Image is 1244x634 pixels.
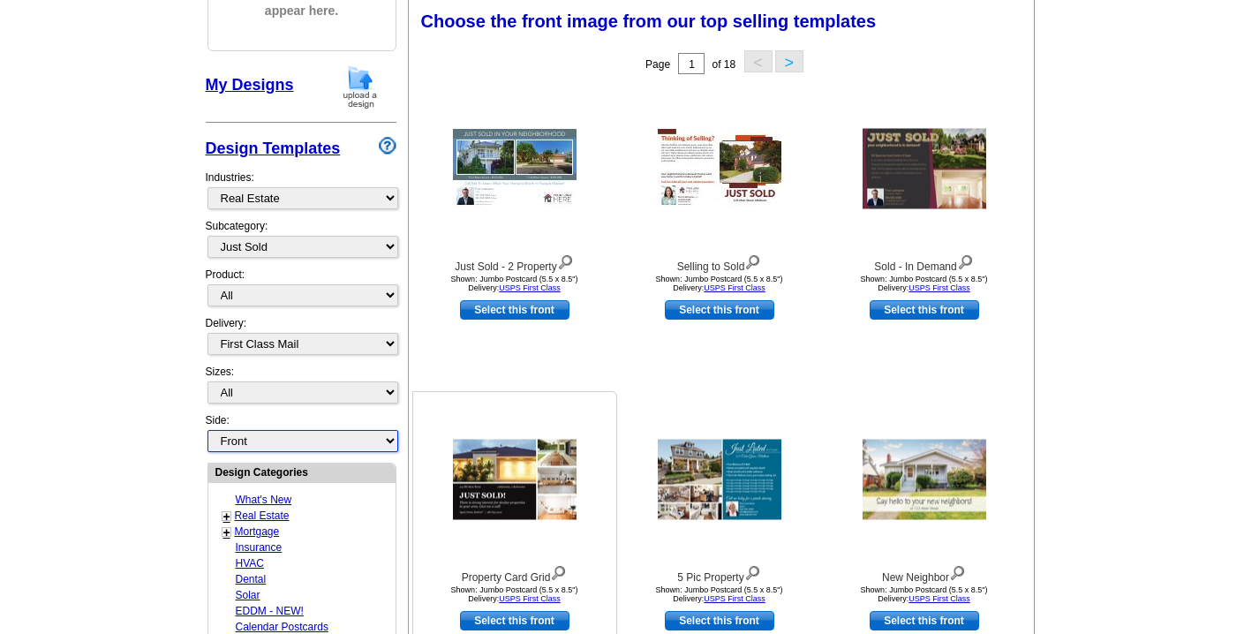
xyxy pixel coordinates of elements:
[827,585,1022,603] div: Shown: Jumbo Postcard (5.5 x 8.5") Delivery:
[206,315,396,364] div: Delivery:
[499,594,561,603] a: USPS First Class
[870,300,979,320] a: use this design
[236,494,292,506] a: What's New
[622,562,817,585] div: 5 Pic Property
[235,509,290,522] a: Real Estate
[453,440,577,520] img: Property Card Grid
[744,562,761,581] img: view design details
[658,440,781,520] img: 5 Pic Property
[891,223,1244,634] iframe: LiveChat chat widget
[622,275,817,292] div: Shown: Jumbo Postcard (5.5 x 8.5") Delivery:
[418,275,612,292] div: Shown: Jumbo Postcard (5.5 x 8.5") Delivery:
[827,275,1022,292] div: Shown: Jumbo Postcard (5.5 x 8.5") Delivery:
[658,129,781,208] img: Selling to Sold
[453,129,577,208] img: Just Sold - 2 Property
[206,218,396,267] div: Subcategory:
[223,525,230,540] a: +
[206,140,341,157] a: Design Templates
[206,364,396,412] div: Sizes:
[337,64,383,109] img: upload-design
[827,562,1022,585] div: New Neighbor
[645,58,670,71] span: Page
[379,137,396,155] img: design-wizard-help-icon.png
[744,251,761,270] img: view design details
[236,573,267,585] a: Dental
[665,300,774,320] a: use this design
[704,594,765,603] a: USPS First Class
[418,585,612,603] div: Shown: Jumbo Postcard (5.5 x 8.5") Delivery:
[827,251,1022,275] div: Sold - In Demand
[236,621,328,633] a: Calendar Postcards
[557,251,574,270] img: view design details
[235,525,280,538] a: Mortgage
[870,611,979,630] a: use this design
[460,300,569,320] a: use this design
[421,11,877,31] span: Choose the front image from our top selling templates
[206,412,396,454] div: Side:
[622,251,817,275] div: Selling to Sold
[665,611,774,630] a: use this design
[418,562,612,585] div: Property Card Grid
[863,440,986,520] img: New Neighbor
[236,589,260,601] a: Solar
[236,605,304,617] a: EDDM - NEW!
[223,509,230,524] a: +
[863,129,986,209] img: Sold - In Demand
[775,50,803,72] button: >
[550,562,567,581] img: view design details
[460,611,569,630] a: use this design
[499,283,561,292] a: USPS First Class
[418,251,612,275] div: Just Sold - 2 Property
[206,76,294,94] a: My Designs
[236,541,283,554] a: Insurance
[206,267,396,315] div: Product:
[704,283,765,292] a: USPS First Class
[236,557,264,570] a: HVAC
[208,464,396,480] div: Design Categories
[744,50,773,72] button: <
[712,58,735,71] span: of 18
[206,161,396,218] div: Industries:
[622,585,817,603] div: Shown: Jumbo Postcard (5.5 x 8.5") Delivery:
